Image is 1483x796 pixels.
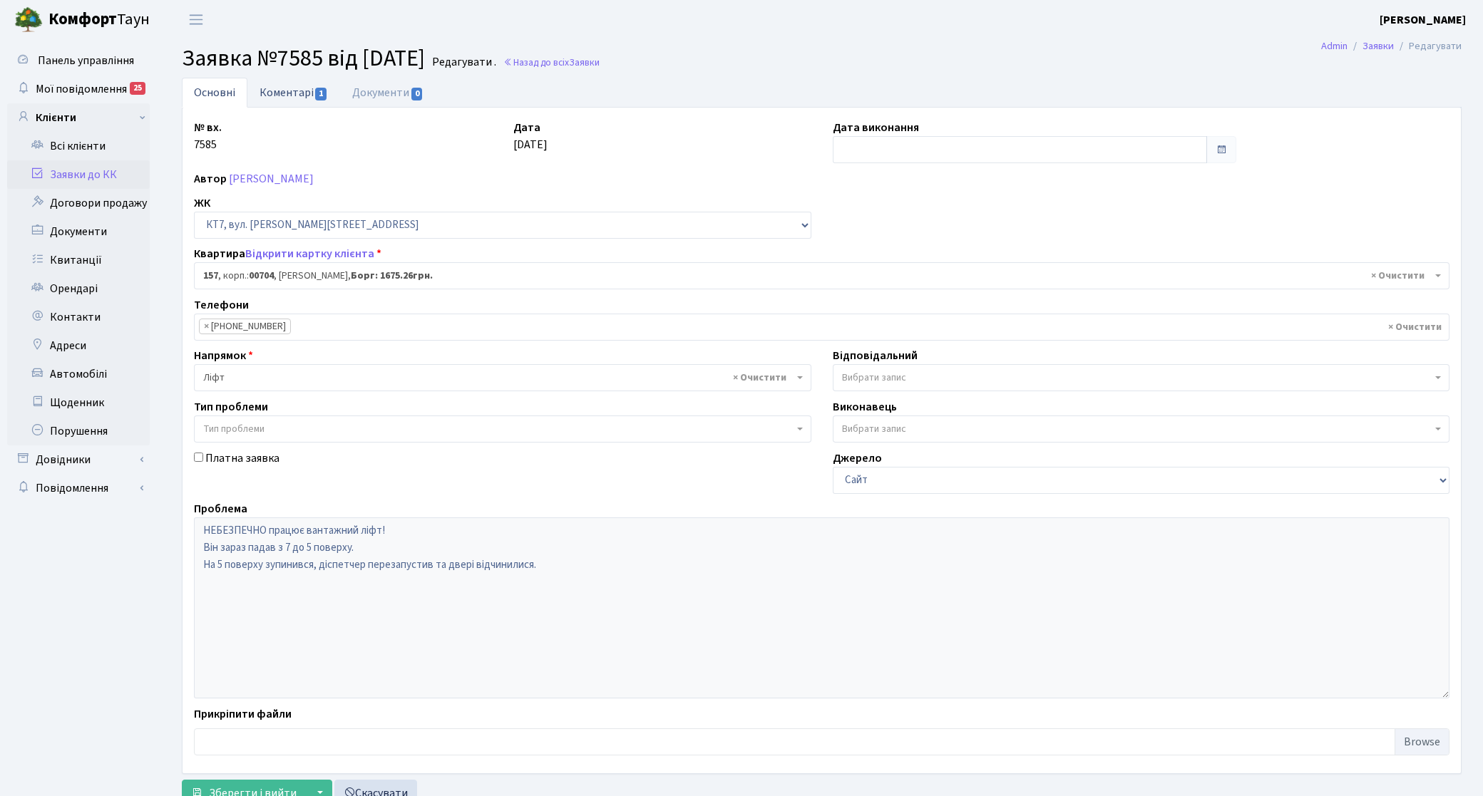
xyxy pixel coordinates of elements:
a: Основні [182,78,247,108]
a: [PERSON_NAME] [229,171,314,187]
a: Admin [1321,38,1348,53]
span: Вибрати запис [842,371,906,385]
a: Квитанції [7,246,150,274]
li: (097) 930-45-30 [199,319,291,334]
span: Вибрати запис [842,422,906,436]
span: <b>157</b>, корп.: <b>00704</b>, Сапронов Дмитро Валерійович, <b>Борг: 1675.26грн.</b> [194,262,1449,289]
a: Заявки до КК [7,160,150,189]
li: Редагувати [1394,38,1462,54]
a: Клієнти [7,103,150,132]
label: Виконавець [833,398,897,415]
b: 157 [203,269,218,283]
span: Ліфт [203,371,794,385]
label: Телефони [194,296,249,314]
small: Редагувати . [429,56,496,69]
a: Документи [7,217,150,246]
a: Відкрити картку клієнта [245,246,374,262]
a: [PERSON_NAME] [1380,11,1466,29]
span: Мої повідомлення [36,81,127,97]
a: Автомобілі [7,360,150,388]
a: Панель управління [7,46,150,75]
b: Комфорт [48,8,117,31]
label: Проблема [194,500,247,517]
label: № вх. [194,119,222,136]
a: Документи [340,78,436,108]
span: Видалити всі елементи [1388,320,1442,334]
span: 1 [315,88,327,100]
label: Автор [194,170,227,187]
div: 7585 [183,119,503,163]
a: Мої повідомлення25 [7,75,150,103]
label: Відповідальний [833,347,918,364]
a: Довідники [7,445,150,474]
a: Всі клієнти [7,132,150,160]
a: Орендарі [7,274,150,303]
button: Переключити навігацію [178,8,214,31]
b: [PERSON_NAME] [1380,12,1466,28]
nav: breadcrumb [1300,31,1483,61]
span: Ліфт [194,364,811,391]
b: 00704 [249,269,274,283]
a: Назад до всіхЗаявки [503,56,600,69]
span: <b>157</b>, корп.: <b>00704</b>, Сапронов Дмитро Валерійович, <b>Борг: 1675.26грн.</b> [203,269,1432,283]
a: Повідомлення [7,474,150,502]
label: ЖК [194,195,210,212]
label: Напрямок [194,347,253,364]
span: Таун [48,8,150,32]
div: 25 [130,82,145,95]
b: Борг: 1675.26грн. [351,269,433,283]
span: Панель управління [38,53,134,68]
span: × [204,319,209,334]
img: logo.png [14,6,43,34]
a: Порушення [7,417,150,445]
span: 0 [411,88,423,100]
a: Щоденник [7,388,150,417]
a: Контакти [7,303,150,331]
label: Дата виконання [833,119,919,136]
span: Видалити всі елементи [733,371,786,385]
a: Заявки [1363,38,1394,53]
textarea: НЕБЕЗПЕЧНО працює вантажний ліфт! Він зараз падав з 7 до 5 поверху. На 5 поверху зупинився, діспе... [194,517,1449,698]
a: Коментарі [247,78,340,107]
a: Договори продажу [7,189,150,217]
label: Дата [513,119,540,136]
label: Платна заявка [205,450,279,467]
label: Квартира [194,245,381,262]
span: Заявка №7585 від [DATE] [182,42,425,75]
label: Тип проблеми [194,398,268,415]
span: Тип проблеми [203,422,265,436]
label: Прикріпити файли [194,705,292,723]
span: Заявки [569,56,600,69]
a: Адреси [7,331,150,360]
span: Видалити всі елементи [1371,269,1425,283]
label: Джерело [833,450,882,467]
div: [DATE] [503,119,822,163]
